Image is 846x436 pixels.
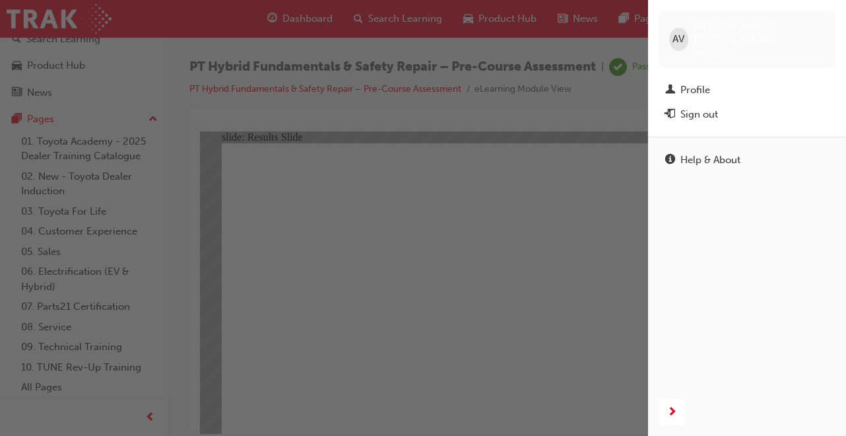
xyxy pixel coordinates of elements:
[659,148,835,172] a: Help & About
[694,46,725,57] span: 642227
[659,78,835,102] a: Profile
[665,85,675,96] span: man-icon
[694,21,825,45] span: [PERSON_NAME] [PERSON_NAME]
[665,109,675,121] span: exit-icon
[672,32,684,47] span: AV
[680,107,718,122] div: Sign out
[667,404,677,421] span: next-icon
[665,155,675,166] span: info-icon
[680,83,710,98] div: Profile
[659,102,835,127] button: Sign out
[680,153,740,168] div: Help & About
